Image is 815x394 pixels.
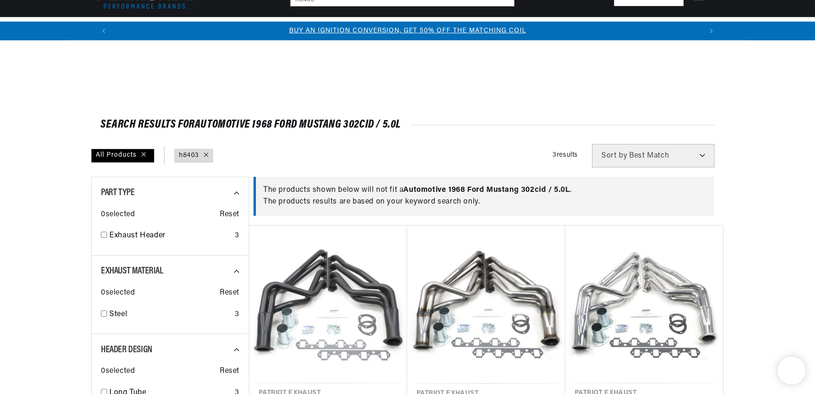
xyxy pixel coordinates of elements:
div: SEARCH RESULTS FOR Automotive 1968 Ford Mustang 302cid / 5.0L [100,120,715,129]
span: Sort by [601,152,627,159]
summary: Battery Products [417,17,486,39]
span: Reset [220,209,239,221]
div: 1 of 3 [113,26,702,36]
select: Sort by [592,144,715,167]
span: Exhaust Material [101,266,163,276]
summary: Headers, Exhausts & Components [245,17,364,39]
summary: Coils & Distributors [167,17,245,39]
button: Translation missing: en.sections.announcements.next_announcement [702,22,721,40]
button: Translation missing: en.sections.announcements.previous_announcement [94,22,113,40]
div: 3 [235,230,239,242]
summary: Product Support [667,17,724,40]
span: 0 selected [101,287,135,299]
span: Reset [220,287,239,299]
summary: Motorcycle [552,17,601,39]
div: Announcement [113,26,702,36]
span: Automotive 1968 Ford Mustang 302cid / 5.0L [403,186,569,194]
a: Steel [109,309,231,321]
div: The products shown below will not fit a . The products results are based on your keyword search o... [263,184,707,208]
span: Part Type [101,188,134,197]
div: 3 [235,309,239,321]
span: 0 selected [101,365,135,378]
summary: Spark Plug Wires [486,17,553,39]
slideshow-component: Translation missing: en.sections.announcements.announcement_bar [68,22,747,40]
summary: Engine Swaps [364,17,417,39]
summary: Ignition Conversions [91,17,167,39]
a: Exhaust Header [109,230,231,242]
div: All Products [91,149,154,163]
a: BUY AN IGNITION CONVERSION, GET 50% OFF THE MATCHING COIL [289,27,526,34]
span: 0 selected [101,209,135,221]
span: Header Design [101,345,153,355]
span: 3 results [553,152,578,159]
span: Reset [220,365,239,378]
a: h8403 [179,151,199,161]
